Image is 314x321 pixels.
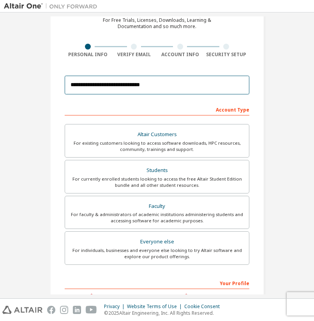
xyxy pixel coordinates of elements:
div: Personal Info [65,51,111,58]
div: Website Terms of Use [127,303,184,310]
img: facebook.svg [47,306,55,314]
div: For currently enrolled students looking to access the free Altair Student Edition bundle and all ... [70,176,244,188]
img: linkedin.svg [73,306,81,314]
div: For Free Trials, Licenses, Downloads, Learning & Documentation and so much more. [103,17,211,30]
div: Altair Customers [70,129,244,140]
div: Students [70,165,244,176]
div: Account Info [157,51,203,58]
img: Altair One [4,2,101,10]
div: Faculty [70,201,244,212]
div: Everyone else [70,236,244,247]
div: Account Type [65,103,249,115]
img: youtube.svg [86,306,97,314]
div: For existing customers looking to access software downloads, HPC resources, community, trainings ... [70,140,244,153]
label: Last Name [159,293,249,299]
img: instagram.svg [60,306,68,314]
div: Verify Email [111,51,157,58]
div: For faculty & administrators of academic institutions administering students and accessing softwa... [70,211,244,224]
div: Your Profile [65,277,249,289]
div: Privacy [104,303,127,310]
div: Cookie Consent [184,303,224,310]
div: For individuals, businesses and everyone else looking to try Altair software and explore our prod... [70,247,244,260]
img: altair_logo.svg [2,306,42,314]
p: © 2025 Altair Engineering, Inc. All Rights Reserved. [104,310,224,316]
div: Security Setup [203,51,250,58]
label: First Name [65,293,155,299]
